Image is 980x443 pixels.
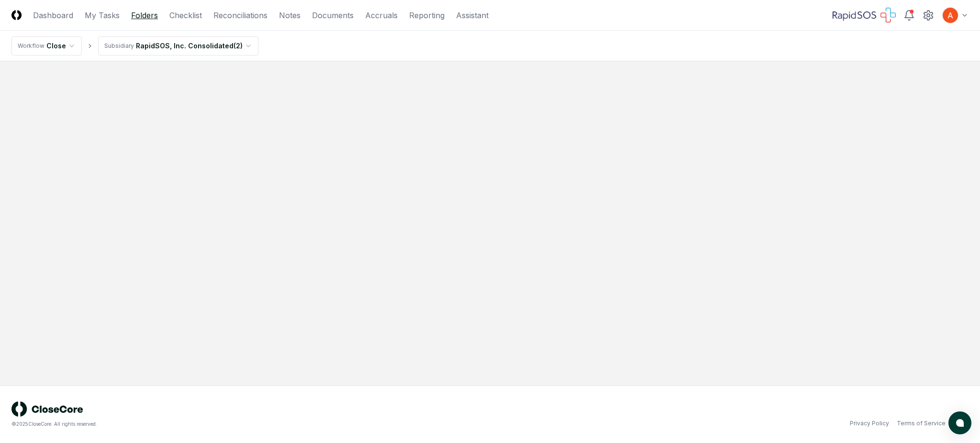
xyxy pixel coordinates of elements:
a: Reconciliations [213,10,267,21]
a: Accruals [365,10,398,21]
div: Workflow [18,42,45,50]
div: Subsidiary [104,42,134,50]
img: RapidSOS logo [833,8,896,23]
a: Documents [312,10,354,21]
a: Reporting [409,10,445,21]
a: Notes [279,10,301,21]
img: Logo [11,10,22,20]
a: Folders [131,10,158,21]
img: ACg8ocK3mdmu6YYpaRl40uhUUGu9oxSxFSb1vbjsnEih2JuwAH1PGA=s96-c [943,8,958,23]
a: My Tasks [85,10,120,21]
button: atlas-launcher [948,411,971,434]
a: Privacy Policy [850,419,889,428]
a: Assistant [456,10,489,21]
nav: breadcrumb [11,36,258,55]
img: logo [11,401,83,417]
a: Checklist [169,10,202,21]
a: Terms of Service [897,419,946,428]
a: Dashboard [33,10,73,21]
div: © 2025 CloseCore. All rights reserved. [11,421,490,428]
